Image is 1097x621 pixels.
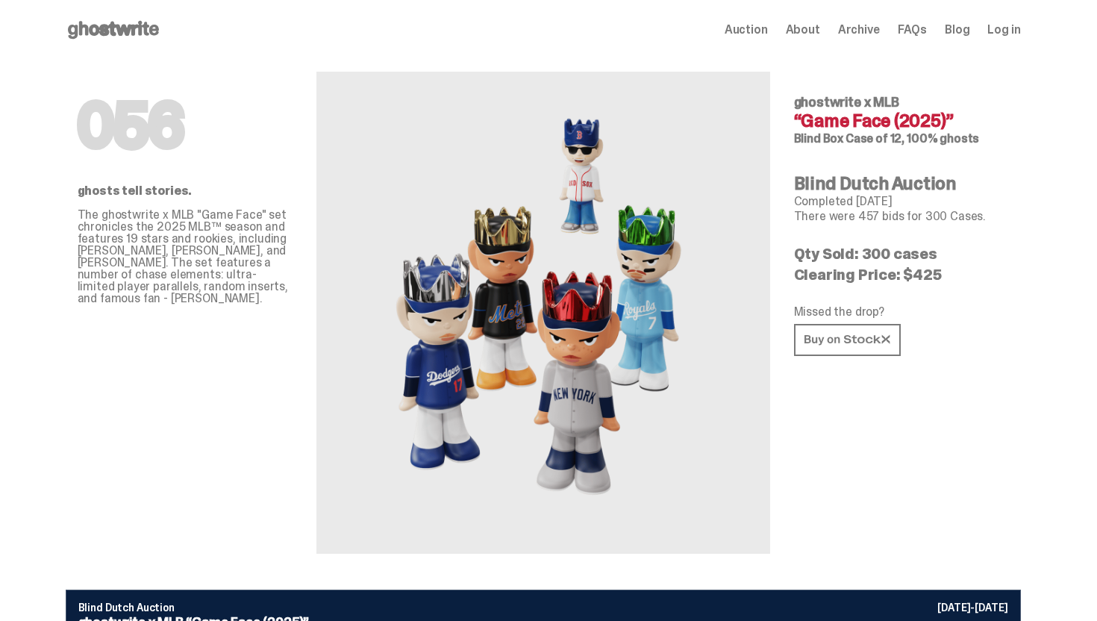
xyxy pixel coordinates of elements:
span: Blind Box [794,131,844,146]
h1: 056 [78,96,293,155]
img: MLB&ldquo;Game Face (2025)&rdquo; [379,107,707,518]
p: Missed the drop? [794,306,1009,318]
a: FAQs [898,24,927,36]
a: Archive [838,24,880,36]
p: Blind Dutch Auction [78,602,1008,613]
a: Auction [725,24,768,36]
a: Log in [987,24,1020,36]
a: Blog [945,24,969,36]
p: [DATE]-[DATE] [937,602,1007,613]
p: Completed [DATE] [794,196,1009,207]
a: About [786,24,820,36]
h4: Blind Dutch Auction [794,175,1009,193]
h4: “Game Face (2025)” [794,112,1009,130]
span: ghostwrite x MLB [794,93,899,111]
p: ghosts tell stories. [78,185,293,197]
span: Case of 12, 100% ghosts [846,131,979,146]
p: Qty Sold: 300 cases [794,246,1009,261]
p: There were 457 bids for 300 Cases. [794,210,1009,222]
p: The ghostwrite x MLB "Game Face" set chronicles the 2025 MLB™ season and features 19 stars and ro... [78,209,293,305]
p: Clearing Price: $425 [794,267,1009,282]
